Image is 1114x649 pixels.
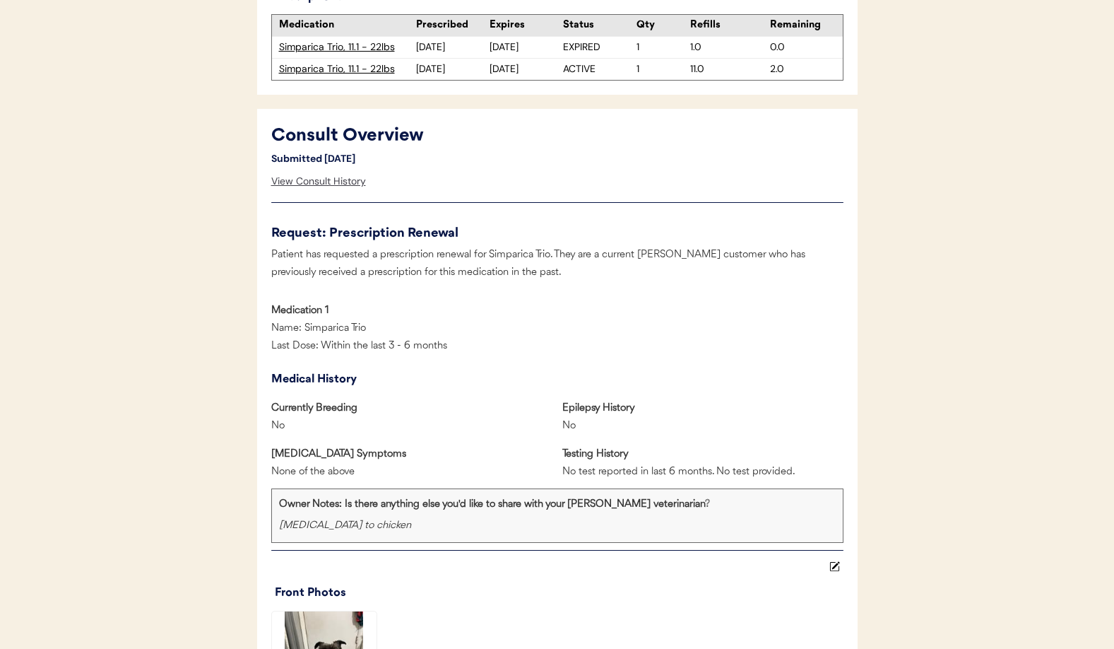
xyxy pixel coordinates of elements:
[416,40,490,54] div: [DATE]
[279,62,416,76] div: Simparica Trio, 11.1 - 22lbs
[271,403,357,414] strong: Currently Breeding
[490,40,563,54] div: [DATE]
[279,40,416,54] div: Simparica Trio, 11.1 - 22lbs
[275,583,843,603] div: Front Photos
[271,123,688,150] div: Consult Overview
[636,18,690,33] div: Qty
[416,62,490,76] div: [DATE]
[271,418,342,435] div: No
[271,224,843,243] div: Request: Prescription Renewal
[636,40,690,54] div: 1
[770,18,843,33] div: Remaining
[562,464,843,481] div: No test reported in last 6 months. No test provided.
[271,370,843,390] div: Medical History
[690,62,763,76] div: 11.0
[271,305,329,316] strong: Medication 1
[271,338,447,356] div: Last Dose: Within the last 3 - 6 months
[563,40,636,54] div: EXPIRED
[562,449,629,460] strong: Testing History
[271,168,366,196] div: View Consult History
[770,62,843,76] div: 2.0
[562,403,635,414] strong: Epilepsy History
[636,62,690,76] div: 1
[490,62,563,76] div: [DATE]
[770,40,843,54] div: 0.0
[271,464,395,481] div: None of the above
[416,18,490,33] div: Prescribed
[279,18,416,33] div: Medication
[490,18,563,33] div: Expires
[563,62,636,76] div: ACTIVE
[690,40,763,54] div: 1.0
[271,320,395,338] div: Name: Simparica Trio
[271,150,377,168] div: Submitted [DATE]
[279,520,411,531] em: [MEDICAL_DATA] to chicken
[271,449,406,460] strong: [MEDICAL_DATA] Symptoms
[562,418,633,435] div: No
[271,247,843,281] div: Patient has requested a prescription renewal for Simparica Trio. They are a current [PERSON_NAME]...
[279,499,710,510] strong: Owner Notes: Is there anything else you'd like to share with your [PERSON_NAME] veterinarian?
[690,18,763,33] div: Refills
[563,18,636,33] div: Status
